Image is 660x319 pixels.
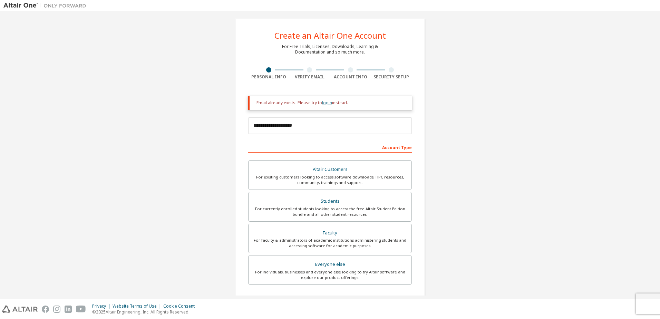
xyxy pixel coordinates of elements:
div: Account Type [248,142,412,153]
div: For individuals, businesses and everyone else looking to try Altair software and explore our prod... [253,269,407,280]
div: Website Terms of Use [113,303,163,309]
div: Account Info [330,74,371,80]
img: facebook.svg [42,306,49,313]
div: For existing customers looking to access software downloads, HPC resources, community, trainings ... [253,174,407,185]
div: Create an Altair One Account [274,31,386,40]
div: Your Profile [248,295,412,306]
div: Security Setup [371,74,412,80]
img: Altair One [3,2,90,9]
img: instagram.svg [53,306,60,313]
div: Email already exists. Please try to instead. [256,100,406,106]
img: linkedin.svg [65,306,72,313]
div: Everyone else [253,260,407,269]
div: For Free Trials, Licenses, Downloads, Learning & Documentation and so much more. [282,44,378,55]
img: altair_logo.svg [2,306,38,313]
div: For faculty & administrators of academic institutions administering students and accessing softwa... [253,238,407,249]
a: login [322,100,332,106]
div: For currently enrolled students looking to access the free Altair Student Edition bundle and all ... [253,206,407,217]
div: Personal Info [248,74,289,80]
div: Verify Email [289,74,330,80]
div: Faculty [253,228,407,238]
p: © 2025 Altair Engineering, Inc. All Rights Reserved. [92,309,199,315]
img: youtube.svg [76,306,86,313]
div: Altair Customers [253,165,407,174]
div: Privacy [92,303,113,309]
div: Cookie Consent [163,303,199,309]
div: Students [253,196,407,206]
